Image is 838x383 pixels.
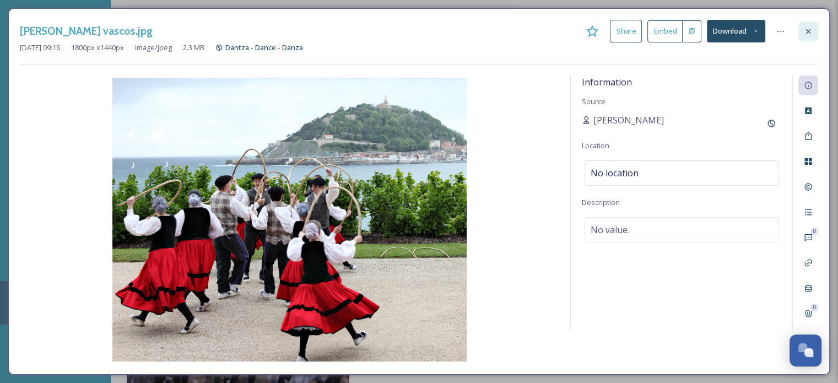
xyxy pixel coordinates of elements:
[790,335,821,366] button: Open Chat
[135,42,172,53] span: image/jpeg
[610,20,642,42] button: Share
[593,114,664,127] span: [PERSON_NAME]
[647,20,683,42] button: Embed
[20,23,153,39] h3: [PERSON_NAME] vascos.jpg
[591,166,639,180] span: No location
[582,197,620,207] span: Description
[810,228,818,235] div: 0
[71,42,124,53] span: 1800 px x 1440 px
[225,42,303,52] span: Dantza - Dance - Danza
[707,20,765,42] button: Download
[582,141,609,150] span: Location
[582,76,632,88] span: Information
[810,304,818,311] div: 0
[183,42,204,53] span: 2.3 MB
[591,223,629,236] span: No value.
[20,42,60,53] span: [DATE] 09:16
[20,78,559,362] img: Bailes%20vascos.jpg
[582,96,605,106] span: Source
